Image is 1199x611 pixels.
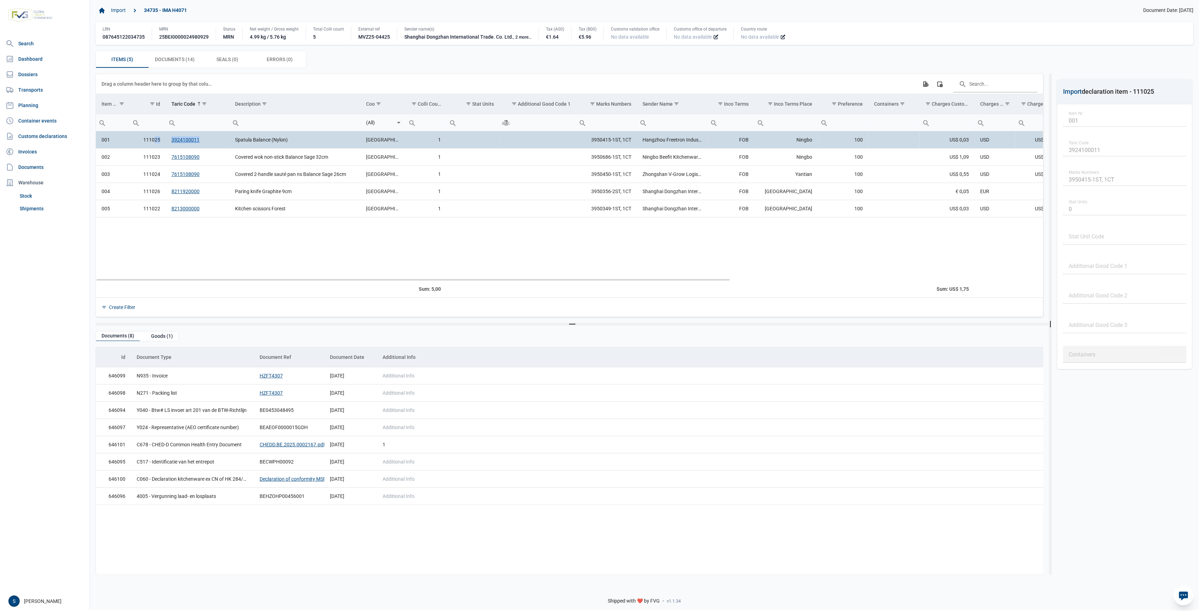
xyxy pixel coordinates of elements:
[155,55,195,64] span: Documents (14)
[1143,7,1193,14] span: Document Date: [DATE]
[975,114,987,131] div: Search box
[404,26,532,32] div: Sender name(s)
[96,436,131,453] td: 646101
[159,33,209,40] div: 25BEI0000024980929
[262,101,267,106] span: Show filter options for column 'Description'
[674,26,726,32] div: Customs office of departure
[708,165,755,183] td: FOB
[360,200,406,217] td: [GEOGRAPHIC_DATA]
[131,487,254,505] td: 4005 - Vergunning laad- en losplaats
[868,94,920,114] td: Column Containers
[131,419,254,436] td: Y024 - Representative (AEO certificate number)
[250,26,299,32] div: Net weight / Gross weight
[229,114,242,131] div: Search box
[96,419,131,436] td: 646097
[932,101,969,107] div: Charges Customs
[637,114,708,131] td: Filter cell
[229,114,360,131] input: Filter cell
[1035,153,1054,160] span: US$ 0,50
[576,165,637,183] td: 3950450-1ST, 1CT
[950,136,969,143] span: US$ 0,03
[576,114,637,131] input: Filter cell
[447,114,459,131] div: Search box
[313,33,344,40] div: 5
[360,148,406,165] td: [GEOGRAPHIC_DATA]
[171,101,195,107] div: Taric Code
[383,354,416,360] div: Additional Info
[229,183,360,200] td: Paring knife Graphite 9cm
[755,131,818,149] td: Ningbo
[96,200,130,217] td: 005
[708,200,755,217] td: FOB
[874,101,899,107] div: Containers
[920,114,975,131] input: Filter cell
[1035,205,1054,212] span: US$ 0,01
[330,476,344,482] span: [DATE]
[229,200,360,217] td: Kitchen scissors Forest
[250,33,299,40] div: 4.99 kg / 5.76 kg
[818,94,868,114] td: Column Preference
[150,101,155,106] span: Show filter options for column 'Id'
[406,114,447,131] input: Filter cell
[366,101,375,107] div: Coo
[383,459,415,465] span: Additional Info
[141,5,190,17] a: 34735 - IMA H4071
[130,114,142,131] div: Search box
[330,459,344,465] span: [DATE]
[637,94,708,114] td: Column Sender Name
[975,165,1015,183] td: USD
[1005,101,1010,106] span: Show filter options for column 'Charges Customs Currency'
[260,459,294,465] span: BECWPH00092
[324,347,377,367] td: Column Document Date
[447,94,500,114] td: Column Stat Units
[360,183,406,200] td: [GEOGRAPHIC_DATA]
[667,598,681,604] span: v1.1.34
[119,101,124,106] span: Show filter options for column 'Item Nr'
[950,171,969,178] span: US$ 0,55
[900,101,905,106] span: Show filter options for column 'Containers'
[980,101,1004,107] div: Charges Customs Currency
[579,26,597,32] div: Tax (B00)
[330,425,344,430] span: [DATE]
[741,33,779,40] span: No data available
[774,101,812,107] div: Inco Terms Place
[500,94,576,114] td: Column Additional Good Code 1
[17,190,87,202] a: Stock
[96,347,1043,505] div: Data grid with 8 rows and 5 columns
[223,26,235,32] div: Status
[1015,114,1060,131] td: Filter cell
[8,596,20,607] button: S
[608,598,660,604] span: Shipped with ❤️ by FVG
[166,114,229,131] input: Filter cell
[216,55,238,64] span: Seals (0)
[975,200,1015,217] td: USD
[500,114,513,131] div: Search box
[260,475,345,482] button: Declaration of conformity MSMU66342
[920,94,975,114] td: Column Charges Customs
[3,129,87,143] a: Customs declarations
[579,33,597,40] div: €5.96
[818,131,868,149] td: 100
[708,148,755,165] td: FOB
[406,94,447,114] td: Column Colli Count
[96,183,130,200] td: 004
[103,26,145,32] div: LRN
[950,153,969,160] span: US$ 1,09
[330,493,344,499] span: [DATE]
[137,354,171,360] div: Document Type
[360,114,395,131] input: Filter cell
[500,114,576,131] input: Filter cell
[130,131,166,149] td: 111025
[975,131,1015,149] td: USD
[159,26,209,32] div: MRN
[96,94,130,114] td: Column Item Nr
[925,285,969,293] div: Charges Customs Sum: US$ 1,75
[708,183,755,200] td: FOB
[3,160,87,174] a: Documents
[1063,88,1082,95] span: Import
[975,94,1015,114] td: Column Charges Customs Currency
[674,33,712,40] span: No data available
[637,114,650,131] div: Search box
[145,331,178,341] div: Goods (1)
